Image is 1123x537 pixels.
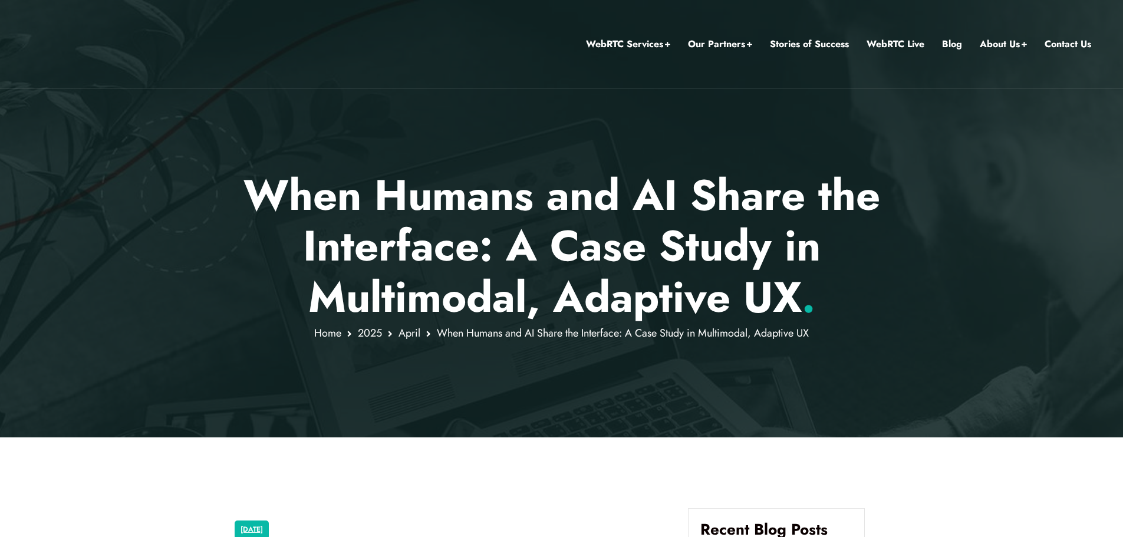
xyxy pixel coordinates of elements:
a: WebRTC Services [586,37,670,52]
a: WebRTC Live [867,37,924,52]
a: Blog [942,37,962,52]
p: When Humans and AI Share the Interface: A Case Study in Multimodal, Adaptive UX [216,170,907,322]
a: Home [314,325,341,341]
span: When Humans and AI Share the Interface: A Case Study in Multimodal, Adaptive UX [437,325,809,341]
a: Our Partners [688,37,752,52]
span: . [802,266,815,328]
a: About Us [980,37,1027,52]
a: Stories of Success [770,37,849,52]
a: Contact Us [1045,37,1091,52]
a: April [399,325,420,341]
a: 2025 [358,325,382,341]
